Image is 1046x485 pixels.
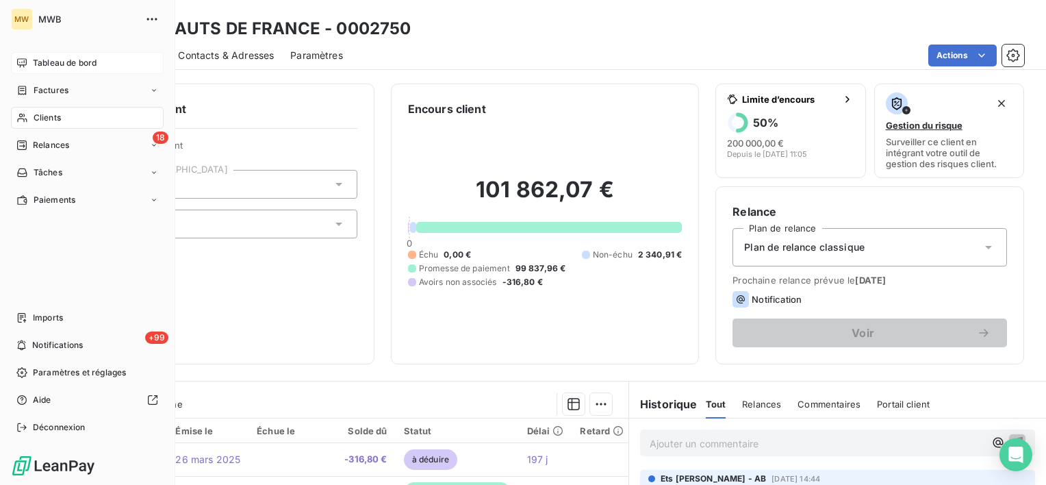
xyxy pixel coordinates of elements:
div: Retard [580,425,624,436]
span: [DATE] 14:44 [771,475,820,483]
span: Depuis le [DATE] 11:05 [727,150,807,158]
a: Aide [11,389,164,411]
span: Tout [706,399,726,410]
span: MWB [38,14,137,25]
div: Émise le [175,425,240,436]
span: 0,00 € [444,249,471,261]
span: -316,80 € [333,453,387,467]
span: Portail client [877,399,930,410]
span: Prochaine relance prévue le [732,275,1007,286]
div: Délai [527,425,564,436]
span: Paiements [34,194,75,206]
div: MW [11,8,33,30]
h3: GCC HAUTS DE FRANCE - 0002750 [120,16,411,41]
span: Promesse de paiement [419,262,510,275]
span: 99 837,96 € [515,262,566,275]
span: -316,80 € [502,276,543,288]
h6: Encours client [408,101,486,117]
span: 2 340,91 € [638,249,683,261]
h6: Historique [629,396,698,412]
span: Propriétés Client [110,140,357,159]
h6: Informations client [83,101,357,117]
span: Paramètres et réglages [33,366,126,379]
span: Limite d’encours [742,94,836,105]
span: 18 [153,132,168,144]
span: Avoirs non associés [419,276,497,288]
button: Actions [928,45,997,66]
h6: Relance [732,203,1007,220]
span: Notification [752,294,802,305]
span: Tâches [34,166,62,179]
span: Contacts & Adresses [178,49,274,62]
span: Tableau de bord [33,57,97,69]
span: Notifications [32,339,83,351]
span: Ets [PERSON_NAME] - AB [661,473,766,485]
span: Paramètres [290,49,343,62]
button: Gestion du risqueSurveiller ce client en intégrant votre outil de gestion des risques client. [874,84,1024,178]
span: Échu [419,249,439,261]
div: Statut [404,425,511,436]
span: Factures [34,84,68,97]
h6: 50 % [753,116,778,129]
span: Imports [33,312,63,324]
button: Limite d’encours50%200 000,00 €Depuis le [DATE] 11:05 [715,84,865,178]
span: 200 000,00 € [727,138,784,149]
div: Open Intercom Messenger [999,438,1032,471]
span: Commentaires [798,399,860,410]
span: Clients [34,112,61,124]
div: Solde dû [333,425,387,436]
span: Déconnexion [33,421,86,434]
span: [DATE] [855,275,886,286]
span: 197 j [527,453,548,465]
button: Voir [732,319,1007,347]
img: Logo LeanPay [11,455,96,477]
span: Plan de relance classique [744,240,865,254]
span: Aide [33,394,51,406]
span: 0 [407,238,412,249]
span: +99 [145,332,168,344]
span: Non-échu [593,249,633,261]
div: Échue le [257,425,317,436]
span: Relances [33,139,69,151]
span: Gestion du risque [886,120,962,131]
span: Surveiller ce client en intégrant votre outil de gestion des risques client. [886,136,1012,169]
span: 26 mars 2025 [175,453,240,465]
span: Relances [742,399,781,410]
span: Voir [749,327,977,338]
h2: 101 862,07 € [408,176,683,217]
span: à déduire [404,449,457,470]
